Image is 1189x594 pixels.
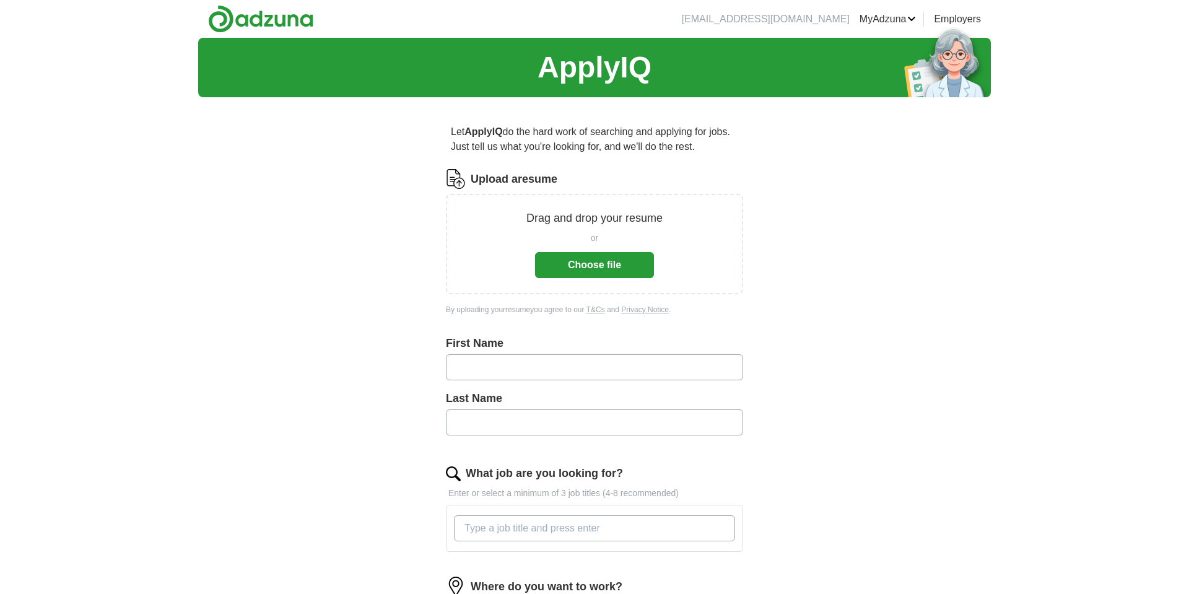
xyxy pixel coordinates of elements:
button: Choose file [535,252,654,278]
a: Privacy Notice [621,305,669,314]
p: Enter or select a minimum of 3 job titles (4-8 recommended) [446,487,743,500]
a: MyAdzuna [860,12,917,27]
h1: ApplyIQ [538,45,651,90]
img: search.png [446,466,461,481]
strong: ApplyIQ [464,126,502,137]
img: Adzuna logo [208,5,313,33]
input: Type a job title and press enter [454,515,735,541]
span: or [591,232,598,245]
a: Employers [934,12,981,27]
label: First Name [446,335,743,352]
label: Upload a resume [471,171,557,188]
div: By uploading your resume you agree to our and . [446,304,743,315]
p: Let do the hard work of searching and applying for jobs. Just tell us what you're looking for, an... [446,120,743,159]
a: T&Cs [586,305,605,314]
p: Drag and drop your resume [526,210,663,227]
li: [EMAIL_ADDRESS][DOMAIN_NAME] [682,12,850,27]
label: What job are you looking for? [466,465,623,482]
label: Last Name [446,390,743,407]
img: CV Icon [446,169,466,189]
